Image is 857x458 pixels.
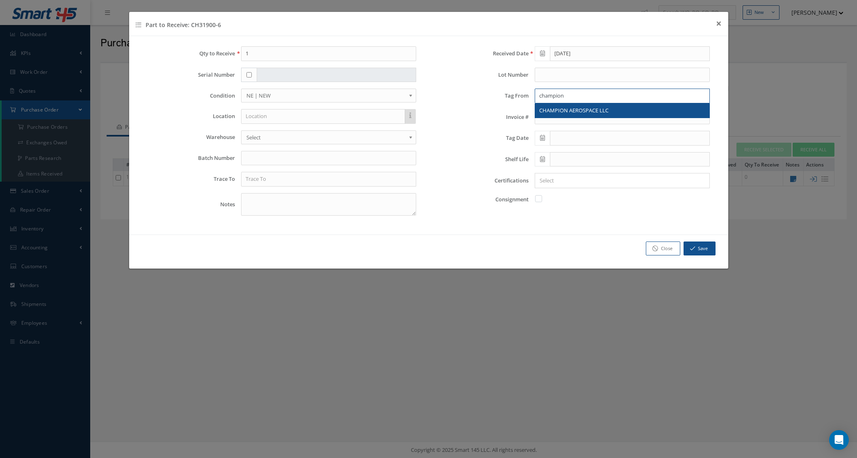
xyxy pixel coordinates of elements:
label: Certifications [435,178,529,184]
label: Tag From [435,93,529,99]
label: Trace To [141,176,235,182]
span: CHAMPION AEROSPACE LLC [539,107,609,114]
a: Close [646,242,680,256]
input: Trace To [241,172,416,187]
label: Received Date [435,50,529,57]
input: Tag From [535,89,710,103]
button: Save [684,242,716,256]
label: Tag Date [435,135,529,141]
h4: Part to Receive: CH31900-6 [136,21,221,29]
label: Notes [141,201,235,207]
label: Batch Number [141,155,235,161]
label: Warehouse [141,134,235,140]
input: Location [241,109,405,124]
label: Shelf Life [435,156,529,162]
label: Consignment [435,196,529,203]
span: Select [246,132,406,142]
span: × [716,16,722,30]
div: Open Intercom Messenger [829,430,849,450]
label: Lot Number [435,72,529,78]
label: Serial Number [141,72,235,78]
span: NE | NEW [246,91,406,100]
label: Qty to Receive [141,50,235,57]
input: Search for option [536,176,705,185]
label: Condition [141,93,235,99]
label: Invoice # [435,114,529,120]
label: Location [141,113,235,119]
